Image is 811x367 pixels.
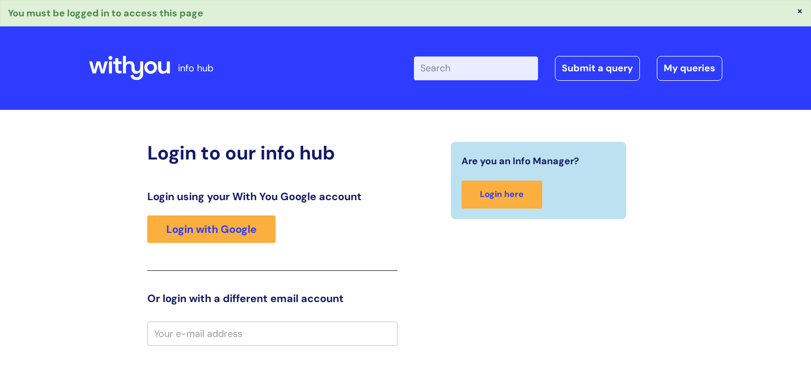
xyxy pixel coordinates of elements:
a: Submit a query [555,56,640,80]
a: Login here [461,181,542,209]
button: × [797,6,803,15]
h2: Login to our info hub [147,142,398,164]
h3: Login using your With You Google account [147,190,398,203]
input: Your e-mail address [147,322,398,346]
p: info hub [178,60,213,77]
h3: Or login with a different email account [147,292,398,305]
span: Are you an Info Manager? [461,153,579,170]
input: Search [414,57,538,80]
a: My queries [657,56,722,80]
a: Login with Google [147,215,276,243]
